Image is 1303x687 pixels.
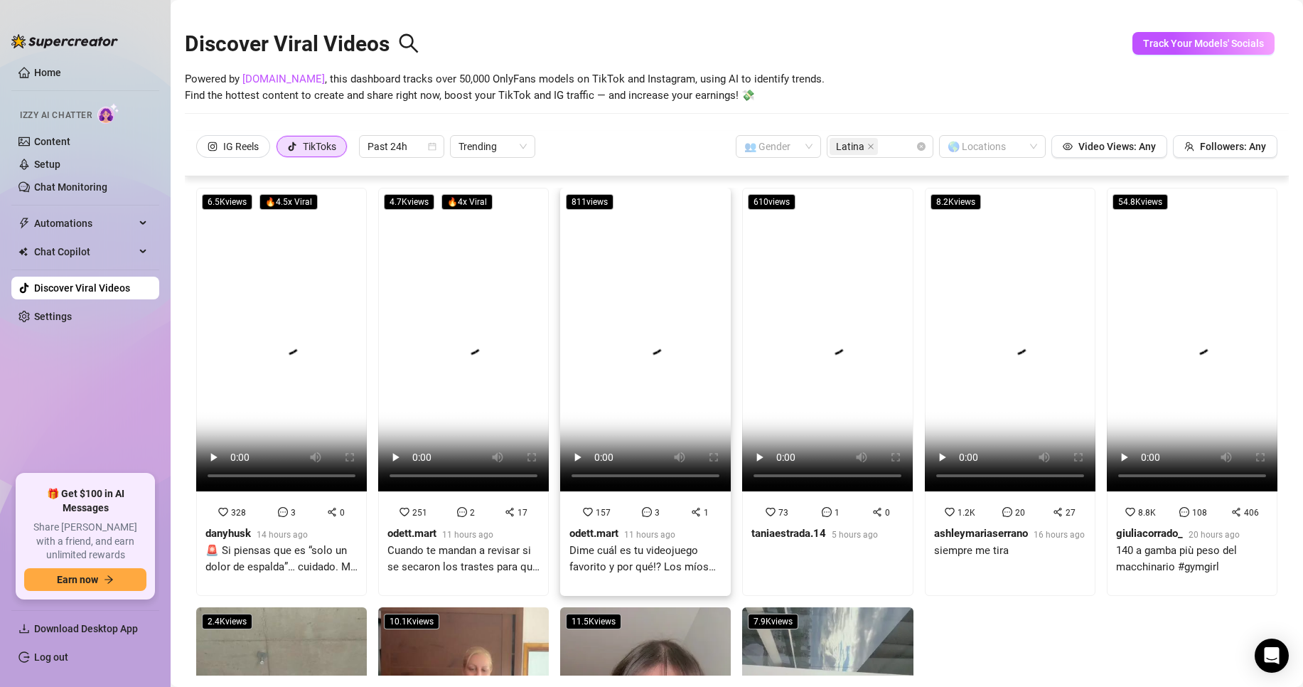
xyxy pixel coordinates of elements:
[459,136,527,157] span: Trending
[24,487,146,515] span: 🎁 Get $100 in AI Messages
[569,527,618,540] strong: odett.mart
[368,136,436,157] span: Past 24h
[287,142,297,151] span: tik-tok
[57,574,98,585] span: Earn now
[412,508,427,518] span: 251
[1184,142,1194,151] span: team
[400,507,409,517] span: heart
[291,508,296,518] span: 3
[872,507,882,517] span: share-alt
[583,507,593,517] span: heart
[505,507,515,517] span: share-alt
[18,218,30,229] span: thunderbolt
[1138,508,1156,518] span: 8.8K
[835,508,840,518] span: 1
[34,136,70,147] a: Content
[1125,507,1135,517] span: heart
[925,188,1095,596] a: 8.2Kviews1.2K2027ashleymariaserrano16 hours agosiempre me tira
[18,623,30,634] span: download
[832,530,878,540] span: 5 hours ago
[1112,194,1168,210] span: 54.8K views
[24,568,146,591] button: Earn nowarrow-right
[931,194,981,210] span: 8.2K views
[945,507,955,517] span: heart
[1132,32,1275,55] button: Track Your Models' Socials
[1015,508,1025,518] span: 20
[97,103,119,124] img: AI Chatter
[569,543,722,576] div: Dime cuál es tu videojuego favorito y por qué!? Los míos DBD, Roblox y Fortnite 😅 #fyp #odelivers...
[218,507,228,517] span: heart
[231,508,246,518] span: 328
[185,71,825,105] span: Powered by , this dashboard tracks over 50,000 OnlyFans models on TikTok and Instagram, using AI ...
[1200,141,1266,152] span: Followers: Any
[1002,507,1012,517] span: message
[742,188,913,596] a: 610views7310taniaestrada.145 hours ago
[18,247,28,257] img: Chat Copilot
[822,507,832,517] span: message
[457,507,467,517] span: message
[566,194,613,210] span: 811 views
[278,507,288,517] span: message
[384,614,439,629] span: 10.1K views
[1107,188,1277,596] a: 54.8Kviews8.8K108406giuliacorrado_20 hours ago140 a gamba più peso del macchinario #gymgirl
[384,194,434,210] span: 4.7K views
[205,543,358,576] div: 🚨 Si piensas que es “solo un dolor de espalda”… cuidado. Mi resonancia mostró que no era tan simp...
[470,508,475,518] span: 2
[655,508,660,518] span: 3
[958,508,975,518] span: 1.2K
[1231,507,1241,517] span: share-alt
[560,188,731,596] a: 811views15731odett.mart11 hours agoDime cuál es tu videojuego favorito y por qué!? Los míos DBD, ...
[327,507,337,517] span: share-alt
[104,575,114,585] span: arrow-right
[303,136,336,157] div: TikToks
[1255,639,1289,673] div: Open Intercom Messenger
[748,194,795,210] span: 610 views
[1034,530,1085,540] span: 16 hours ago
[223,136,259,157] div: IG Reels
[185,31,419,58] h2: Discover Viral Videos
[34,159,60,170] a: Setup
[387,527,436,540] strong: odett.mart
[257,530,308,540] span: 14 hours ago
[34,240,135,263] span: Chat Copilot
[259,194,318,210] span: 🔥 4.5 x Viral
[934,527,1028,540] strong: ashleymariaserrano
[917,142,926,151] span: close-circle
[766,507,776,517] span: heart
[1116,543,1268,576] div: 140 a gamba più peso del macchinario #gymgirl
[1063,142,1073,151] span: eye
[751,527,826,540] strong: taniaestrada.14
[748,614,798,629] span: 7.9K views
[34,67,61,78] a: Home
[34,181,107,193] a: Chat Monitoring
[1179,507,1189,517] span: message
[1143,38,1264,49] span: Track Your Models' Socials
[1189,530,1240,540] span: 20 hours ago
[34,651,68,663] a: Log out
[867,143,874,150] span: close
[704,508,709,518] span: 1
[518,508,527,518] span: 17
[34,282,130,294] a: Discover Viral Videos
[398,33,419,54] span: search
[34,623,138,634] span: Download Desktop App
[442,530,493,540] span: 11 hours ago
[202,614,252,629] span: 2.4K views
[387,543,540,576] div: Cuando te mandan a revisar si se secaron los trastes para que ya los guardes, todos unos pillos 🤪...
[428,142,436,151] span: calendar
[596,508,611,518] span: 157
[934,543,1085,560] div: siempre me tira
[34,212,135,235] span: Automations
[1053,507,1063,517] span: share-alt
[340,508,345,518] span: 0
[885,508,890,518] span: 0
[1066,508,1076,518] span: 27
[242,73,325,85] a: [DOMAIN_NAME]
[566,614,621,629] span: 11.5K views
[24,521,146,563] span: Share [PERSON_NAME] with a friend, and earn unlimited rewards
[1116,527,1183,540] strong: giuliacorrado_
[1173,135,1277,158] button: Followers: Any
[1078,141,1156,152] span: Video Views: Any
[830,138,878,155] span: Latina
[378,188,549,596] a: 4.7Kviews🔥4x Viral251217odett.mart11 hours agoCuando te mandan a revisar si se secaron los traste...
